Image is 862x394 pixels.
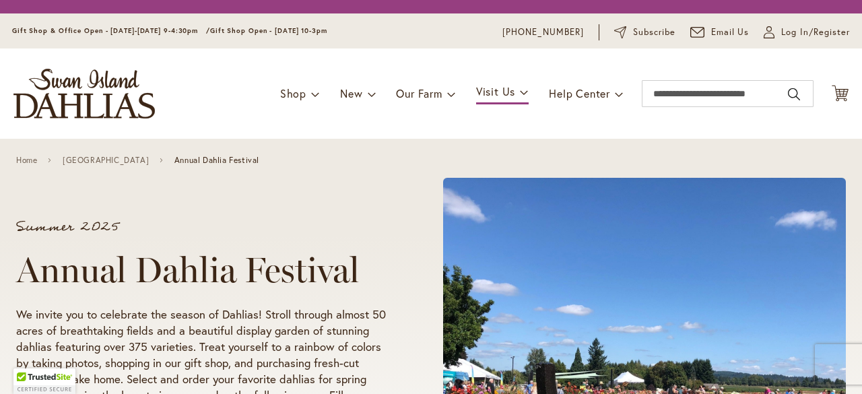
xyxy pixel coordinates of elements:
[788,84,800,105] button: Search
[16,220,392,234] p: Summer 2025
[12,26,210,35] span: Gift Shop & Office Open - [DATE]-[DATE] 9-4:30pm /
[633,26,675,39] span: Subscribe
[711,26,750,39] span: Email Us
[340,86,362,100] span: New
[396,86,442,100] span: Our Farm
[781,26,850,39] span: Log In/Register
[549,86,610,100] span: Help Center
[502,26,584,39] a: [PHONE_NUMBER]
[614,26,675,39] a: Subscribe
[13,69,155,119] a: store logo
[690,26,750,39] a: Email Us
[476,84,515,98] span: Visit Us
[16,250,392,290] h1: Annual Dahlia Festival
[764,26,850,39] a: Log In/Register
[63,156,149,165] a: [GEOGRAPHIC_DATA]
[174,156,259,165] span: Annual Dahlia Festival
[280,86,306,100] span: Shop
[16,156,37,165] a: Home
[210,26,327,35] span: Gift Shop Open - [DATE] 10-3pm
